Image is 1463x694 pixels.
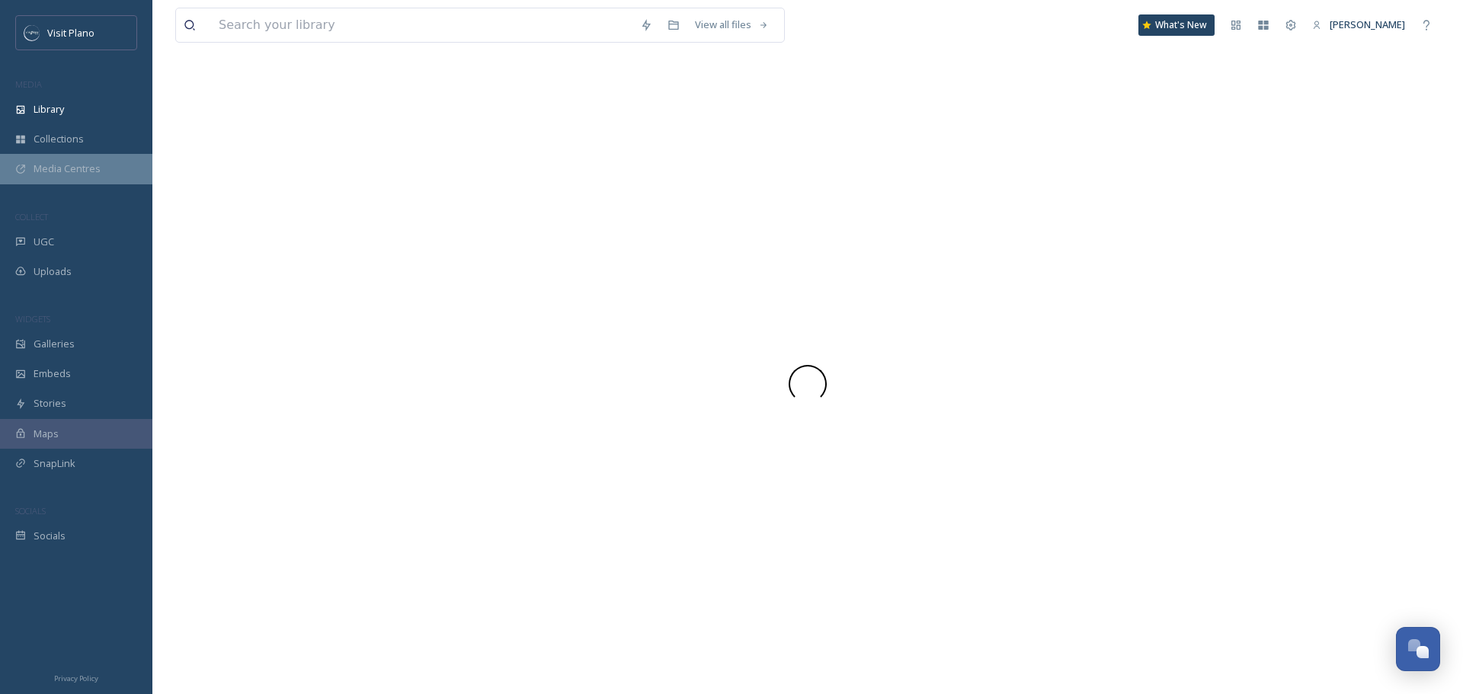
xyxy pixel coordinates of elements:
[1305,10,1413,40] a: [PERSON_NAME]
[34,235,54,249] span: UGC
[1396,627,1440,671] button: Open Chat
[34,456,75,471] span: SnapLink
[47,26,94,40] span: Visit Plano
[54,668,98,686] a: Privacy Policy
[687,10,776,40] a: View all files
[34,102,64,117] span: Library
[34,337,75,351] span: Galleries
[1330,18,1405,31] span: [PERSON_NAME]
[34,366,71,381] span: Embeds
[34,529,66,543] span: Socials
[15,78,42,90] span: MEDIA
[34,264,72,279] span: Uploads
[54,673,98,683] span: Privacy Policy
[1138,14,1215,36] a: What's New
[34,427,59,441] span: Maps
[15,313,50,325] span: WIDGETS
[34,162,101,176] span: Media Centres
[15,505,46,517] span: SOCIALS
[34,396,66,411] span: Stories
[24,25,40,40] img: images.jpeg
[211,8,632,42] input: Search your library
[15,211,48,222] span: COLLECT
[34,132,84,146] span: Collections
